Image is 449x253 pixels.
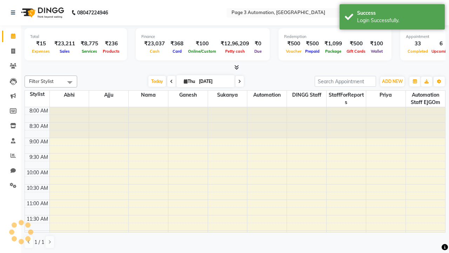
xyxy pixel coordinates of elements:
span: Automation [247,91,287,99]
span: Ajju [89,91,128,99]
div: Finance [141,34,264,40]
span: Package [323,49,343,54]
span: Today [148,76,166,87]
span: StaffForReports [327,91,366,107]
span: Online/Custom [186,49,218,54]
div: 9:00 AM [28,138,49,145]
div: ₹23,211 [52,40,78,48]
span: Expenses [30,49,52,54]
div: ₹100 [367,40,386,48]
div: 11:30 AM [25,215,49,223]
div: ₹15 [30,40,52,48]
span: Completed [406,49,430,54]
span: Nama [129,91,168,99]
span: Gift Cards [345,49,367,54]
div: Stylist [25,91,49,98]
input: 2025-09-04 [197,76,232,87]
div: 8:00 AM [28,107,49,115]
div: ₹500 [284,40,303,48]
div: ₹1,099 [322,40,345,48]
span: ADD NEW [382,79,403,84]
span: Cash [148,49,161,54]
div: ₹100 [186,40,218,48]
div: ₹368 [168,40,186,48]
span: DINGG Staff [287,91,326,99]
div: 11:00 AM [25,200,49,207]
span: Products [101,49,121,54]
input: Search Appointment [315,76,376,87]
div: ₹23,037 [141,40,168,48]
span: Filter Stylist [29,78,54,84]
div: ₹0 [252,40,264,48]
span: Thu [182,79,197,84]
b: 08047224946 [77,3,108,22]
span: Due [253,49,263,54]
img: logo [18,3,66,22]
span: Voucher [284,49,303,54]
span: Services [80,49,99,54]
div: Total [30,34,121,40]
div: 8:30 AM [28,123,49,130]
div: Redemption [284,34,386,40]
span: Abhi [50,91,89,99]
div: ₹500 [303,40,322,48]
span: Petty cash [223,49,247,54]
div: ₹500 [345,40,367,48]
div: 10:30 AM [25,184,49,192]
div: Success [357,9,440,17]
span: Automation Staff eJGOm [406,91,445,107]
div: ₹8,775 [78,40,101,48]
div: ₹236 [101,40,121,48]
div: Login Successfully. [357,17,440,24]
div: 12:00 PM [26,231,49,238]
div: 10:00 AM [25,169,49,176]
span: 1 / 1 [34,239,44,246]
span: Card [171,49,183,54]
div: ₹12,96,209 [218,40,252,48]
span: Wallet [369,49,384,54]
span: Sukanya [208,91,247,99]
span: Ganesh [168,91,208,99]
span: Sales [58,49,72,54]
div: 9:30 AM [28,154,49,161]
span: Priya [366,91,406,99]
span: Prepaid [303,49,321,54]
button: ADD NEW [380,77,404,86]
div: 33 [406,40,430,48]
